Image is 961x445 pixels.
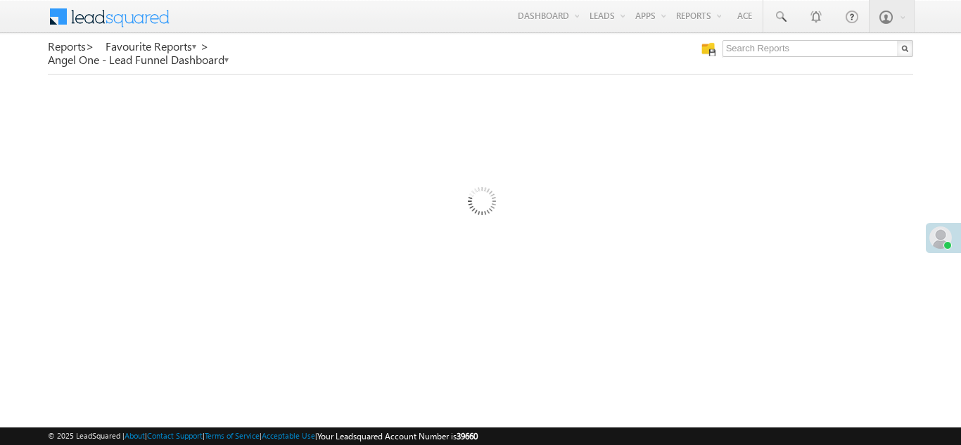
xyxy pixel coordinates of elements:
[125,431,145,440] a: About
[48,53,230,66] a: Angel One - Lead Funnel Dashboard
[701,42,715,56] img: Manage all your saved reports!
[457,431,478,441] span: 39660
[205,431,260,440] a: Terms of Service
[723,40,913,57] input: Search Reports
[86,38,94,54] span: >
[147,431,203,440] a: Contact Support
[262,431,315,440] a: Acceptable Use
[106,40,209,53] a: Favourite Reports >
[201,38,209,54] span: >
[317,431,478,441] span: Your Leadsquared Account Number is
[48,430,478,443] span: © 2025 LeadSquared | | | | |
[408,131,554,276] img: Loading...
[48,40,94,53] a: Reports>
